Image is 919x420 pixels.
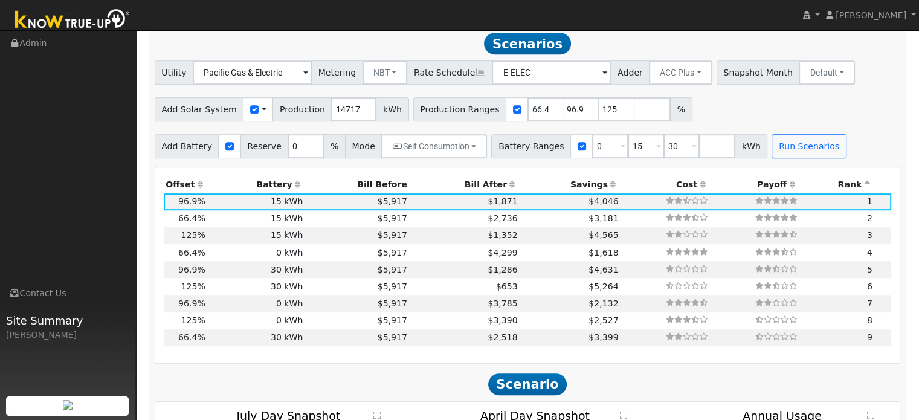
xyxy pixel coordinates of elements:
[178,332,205,342] span: 66.4%
[181,230,205,240] span: 125%
[588,299,618,308] span: $2,132
[867,299,872,308] span: 7
[378,332,407,342] span: $5,917
[610,60,650,85] span: Adder
[378,265,407,274] span: $5,917
[378,282,407,291] span: $5,917
[867,196,872,206] span: 1
[407,60,492,85] span: Rate Schedule
[6,329,129,341] div: [PERSON_NAME]
[240,134,289,158] span: Reserve
[867,213,872,223] span: 2
[311,60,363,85] span: Metering
[207,295,305,312] td: 0 kWh
[378,196,407,206] span: $5,917
[570,179,608,189] span: Savings
[488,315,517,325] span: $3,390
[799,60,855,85] button: Default
[488,248,517,257] span: $4,299
[207,210,305,227] td: 15 kWh
[670,97,692,121] span: %
[207,227,305,244] td: 15 kWh
[378,315,407,325] span: $5,917
[488,332,517,342] span: $2,518
[588,213,618,223] span: $3,181
[413,97,506,121] span: Production Ranges
[381,134,487,158] button: Self Consumption
[484,33,570,54] span: Scenarios
[207,261,305,278] td: 30 kWh
[488,299,517,308] span: $3,785
[488,265,517,274] span: $1,286
[178,299,205,308] span: 96.9%
[488,373,567,395] span: Scenario
[207,312,305,329] td: 0 kWh
[181,315,205,325] span: 125%
[376,97,408,121] span: kWh
[6,312,129,329] span: Site Summary
[488,230,517,240] span: $1,352
[649,60,712,85] button: ACC Plus
[193,60,312,85] input: Select a Utility
[772,134,846,158] button: Run Scenarios
[378,230,407,240] span: $5,917
[588,332,618,342] span: $3,399
[588,230,618,240] span: $4,565
[63,400,73,410] img: retrieve
[363,60,408,85] button: NBT
[867,332,872,342] span: 9
[207,244,305,261] td: 0 kWh
[164,176,208,193] th: Offset
[717,60,800,85] span: Snapshot Month
[867,315,872,325] span: 8
[588,196,618,206] span: $4,046
[588,248,618,257] span: $1,618
[207,193,305,210] td: 15 kWh
[492,60,611,85] input: Select a Rate Schedule
[867,248,872,257] span: 4
[588,265,618,274] span: $4,631
[837,179,862,189] span: Rank
[620,411,627,419] text: 
[378,213,407,223] span: $5,917
[491,134,571,158] span: Battery Ranges
[9,7,136,34] img: Know True-Up
[178,213,205,223] span: 66.4%
[378,299,407,308] span: $5,917
[178,265,205,274] span: 96.9%
[181,282,205,291] span: 125%
[155,97,244,121] span: Add Solar System
[836,10,906,20] span: [PERSON_NAME]
[757,179,787,189] span: Payoff
[588,282,618,291] span: $5,264
[272,97,332,121] span: Production
[378,248,407,257] span: $5,917
[867,265,872,274] span: 5
[867,230,872,240] span: 3
[676,179,697,189] span: Cost
[345,134,382,158] span: Mode
[207,329,305,346] td: 30 kWh
[155,60,194,85] span: Utility
[588,315,618,325] span: $2,527
[207,278,305,295] td: 30 kWh
[178,196,205,206] span: 96.9%
[735,134,767,158] span: kWh
[409,176,520,193] th: Bill After
[867,282,872,291] span: 6
[323,134,345,158] span: %
[488,196,517,206] span: $1,871
[178,248,205,257] span: 66.4%
[155,134,219,158] span: Add Battery
[488,213,517,223] span: $2,736
[305,176,410,193] th: Bill Before
[207,176,305,193] th: Battery
[373,411,381,419] text: 
[867,411,874,419] text: 
[496,282,518,291] span: $653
